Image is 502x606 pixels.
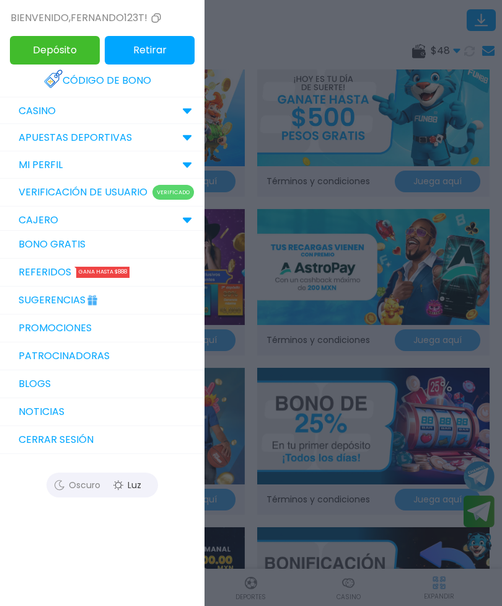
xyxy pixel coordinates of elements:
[11,11,164,25] div: Bienvenido , fernando123t!
[99,476,155,494] div: Luz
[19,213,58,228] p: CAJERO
[86,290,99,304] img: Gift
[19,104,56,118] p: CASINO
[105,36,195,65] button: Retirar
[76,267,130,278] div: Gana hasta $888
[46,473,158,497] button: OscuroLuz
[44,69,63,89] img: Redeem
[10,36,100,65] button: Depósito
[44,67,161,94] a: Código de bono
[152,185,194,200] p: Verificado
[50,476,105,494] div: Oscuro
[19,130,132,145] p: Apuestas Deportivas
[19,158,63,172] p: MI PERFIL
